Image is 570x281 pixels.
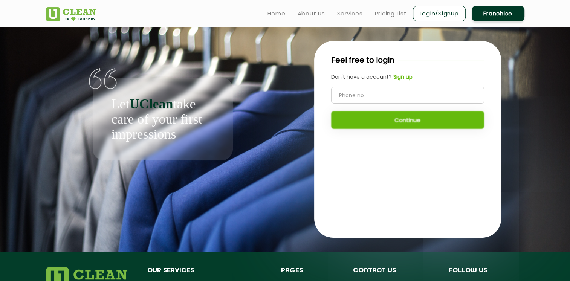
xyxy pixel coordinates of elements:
a: Sign up [392,73,413,81]
a: Services [337,9,363,18]
p: Feel free to login [331,54,394,66]
img: quote-img [89,68,117,89]
p: Let take care of your first impressions [112,96,214,142]
span: Don't have a account? [331,73,392,81]
img: UClean Laundry and Dry Cleaning [46,7,96,21]
a: Login/Signup [413,6,466,21]
input: Phone no [331,87,484,104]
a: Home [267,9,286,18]
b: UClean [129,96,173,111]
b: Sign up [393,73,413,81]
a: About us [298,9,325,18]
a: Franchise [472,6,524,21]
a: Pricing List [375,9,407,18]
